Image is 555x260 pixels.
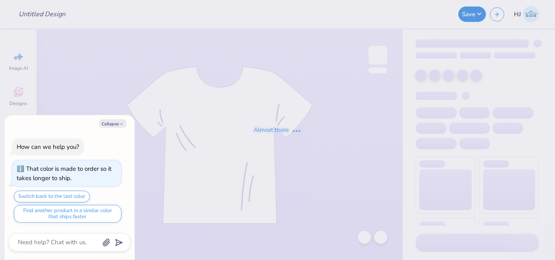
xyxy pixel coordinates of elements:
div: How can we help you? [17,143,79,151]
div: Almost there [254,125,301,135]
button: Find another product in a similar color that ships faster [14,205,121,223]
button: Switch back to the last color [14,191,90,202]
button: Collapse [99,119,126,128]
div: That color is made to order so it takes longer to ship. [17,165,111,182]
